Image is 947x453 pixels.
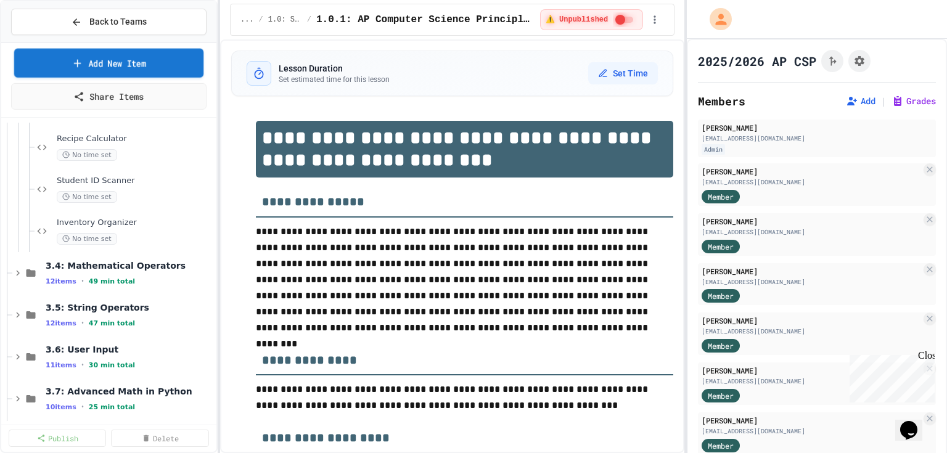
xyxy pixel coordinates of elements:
[81,276,84,286] span: •
[279,62,390,75] h3: Lesson Duration
[702,266,921,277] div: [PERSON_NAME]
[702,315,921,326] div: [PERSON_NAME]
[57,233,117,245] span: No time set
[89,403,135,411] span: 25 min total
[702,377,921,386] div: [EMAIL_ADDRESS][DOMAIN_NAME]
[708,191,734,202] span: Member
[240,15,254,25] span: ...
[702,178,921,187] div: [EMAIL_ADDRESS][DOMAIN_NAME]
[708,340,734,351] span: Member
[279,75,390,84] p: Set estimated time for this lesson
[880,94,887,108] span: |
[708,290,734,301] span: Member
[702,134,932,143] div: [EMAIL_ADDRESS][DOMAIN_NAME]
[307,15,311,25] span: /
[57,134,214,144] span: Recipe Calculator
[845,350,935,402] iframe: chat widget
[702,415,921,426] div: [PERSON_NAME]
[89,15,147,28] span: Back to Teams
[546,15,609,25] span: ⚠️ Unpublished
[11,83,207,110] a: Share Items
[89,277,135,285] span: 49 min total
[895,404,935,441] iframe: chat widget
[698,92,745,110] h2: Members
[46,277,76,285] span: 12 items
[588,62,658,84] button: Set Time
[846,95,875,107] button: Add
[697,5,735,33] div: My Account
[268,15,302,25] span: 1.0: Syllabus
[46,260,214,271] span: 3.4: Mathematical Operators
[540,9,644,30] div: ⚠️ Students cannot see this content! Click the toggle to publish it and make it visible to your c...
[708,390,734,401] span: Member
[702,216,921,227] div: [PERSON_NAME]
[57,218,214,228] span: Inventory Organizer
[702,327,921,336] div: [EMAIL_ADDRESS][DOMAIN_NAME]
[702,122,932,133] div: [PERSON_NAME]
[11,9,207,35] button: Back to Teams
[57,149,117,161] span: No time set
[9,430,106,447] a: Publish
[111,430,208,447] a: Delete
[892,95,936,107] button: Grades
[57,176,214,186] span: Student ID Scanner
[848,50,871,72] button: Assignment Settings
[702,227,921,237] div: [EMAIL_ADDRESS][DOMAIN_NAME]
[821,50,843,72] button: Click to see fork details
[57,191,117,203] span: No time set
[708,241,734,252] span: Member
[46,361,76,369] span: 11 items
[46,386,214,397] span: 3.7: Advanced Math in Python
[89,361,135,369] span: 30 min total
[702,166,921,177] div: [PERSON_NAME]
[702,365,921,376] div: [PERSON_NAME]
[702,277,921,287] div: [EMAIL_ADDRESS][DOMAIN_NAME]
[14,49,203,78] a: Add New Item
[81,318,84,328] span: •
[46,302,214,313] span: 3.5: String Operators
[316,12,535,27] span: 1.0.1: AP Computer Science Principles in Python Course Syllabus
[698,52,816,70] h1: 2025/2026 AP CSP
[46,403,76,411] span: 10 items
[81,360,84,370] span: •
[46,319,76,327] span: 12 items
[702,426,921,436] div: [EMAIL_ADDRESS][DOMAIN_NAME]
[89,319,135,327] span: 47 min total
[46,344,214,355] span: 3.6: User Input
[81,402,84,412] span: •
[5,5,85,78] div: Chat with us now!Close
[259,15,263,25] span: /
[708,440,734,451] span: Member
[702,144,725,155] div: Admin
